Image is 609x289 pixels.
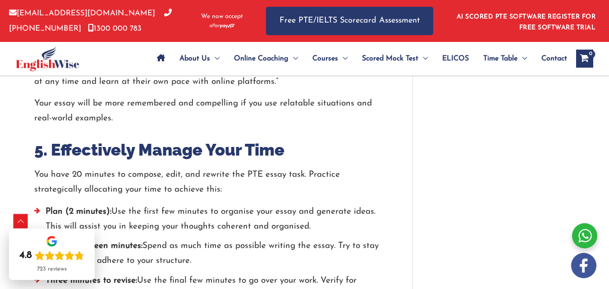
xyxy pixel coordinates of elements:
span: Menu Toggle [517,43,527,74]
a: Contact [534,43,567,74]
a: 1300 000 783 [88,25,142,32]
img: cropped-ew-logo [16,46,79,71]
span: ELICOS [442,43,469,74]
a: ELICOS [435,43,476,74]
div: Rating: 4.8 out of 5 [19,249,84,262]
a: Online CoachingMenu Toggle [227,43,305,74]
span: Scored Mock Test [362,43,418,74]
a: [PHONE_NUMBER] [9,9,172,32]
strong: Three minutes to revise: [46,276,137,285]
div: 4.8 [19,249,32,262]
img: white-facebook.png [571,253,596,278]
aside: Header Widget 1 [451,6,600,36]
a: CoursesMenu Toggle [305,43,355,74]
a: View Shopping Cart, empty [576,50,593,68]
a: Time TableMenu Toggle [476,43,534,74]
div: 723 reviews [37,266,67,273]
span: We now accept [201,12,243,21]
a: About UsMenu Toggle [172,43,227,74]
a: [EMAIL_ADDRESS][DOMAIN_NAME] [9,9,155,17]
span: Contact [541,43,567,74]
span: About Us [179,43,210,74]
nav: Site Navigation: Main Menu [150,43,567,74]
span: Courses [312,43,338,74]
p: Your essay will be more remembered and compelling if you use relatable situations and real-world ... [34,96,385,126]
span: Menu Toggle [338,43,348,74]
a: AI SCORED PTE SOFTWARE REGISTER FOR FREE SOFTWARE TRIAL [457,14,596,31]
strong: Plan (2 minutes): [46,207,111,216]
img: Afterpay-Logo [210,23,234,28]
a: Scored Mock TestMenu Toggle [355,43,435,74]
li: Use the first few minutes to organise your essay and generate ideas. This will assist you in keep... [34,204,385,239]
span: Menu Toggle [418,43,428,74]
li: Spend as much time as possible writing the essay. Try to stay on topic and adhere to your structure. [34,239,385,273]
span: Menu Toggle [210,43,220,74]
span: Online Coaching [234,43,288,74]
h2: 5. Effectively Manage Your Time [34,139,385,161]
a: Free PTE/IELTS Scorecard Assessment [266,7,433,35]
span: Menu Toggle [288,43,298,74]
p: You have 20 minutes to compose, edit, and rewrite the PTE essay task. Practice strategically allo... [34,167,385,197]
span: Time Table [483,43,517,74]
